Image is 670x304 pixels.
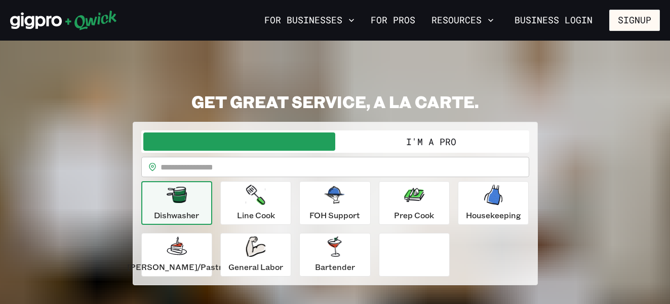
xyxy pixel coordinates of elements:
p: Bartender [315,261,355,273]
button: FOH Support [299,181,370,225]
button: Line Cook [220,181,291,225]
button: Housekeeping [458,181,529,225]
p: General Labor [228,261,283,273]
h2: GET GREAT SERVICE, A LA CARTE. [133,91,538,112]
p: [PERSON_NAME]/Pastry [127,261,226,273]
p: Prep Cook [394,209,434,221]
button: Resources [427,12,498,29]
p: Housekeeping [466,209,521,221]
p: FOH Support [309,209,360,221]
button: [PERSON_NAME]/Pastry [141,233,212,277]
button: Bartender [299,233,370,277]
p: Dishwasher [154,209,199,221]
p: Line Cook [237,209,275,221]
a: Business Login [506,10,601,31]
button: Signup [609,10,660,31]
button: I'm a Business [143,132,335,151]
button: General Labor [220,233,291,277]
a: For Pros [367,12,419,29]
button: Dishwasher [141,181,212,225]
button: Prep Cook [379,181,450,225]
button: For Businesses [260,12,359,29]
button: I'm a Pro [335,132,527,151]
